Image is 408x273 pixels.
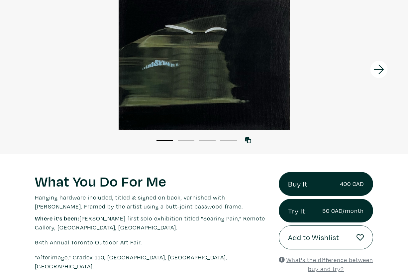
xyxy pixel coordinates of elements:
small: 50 CAD/month [322,206,364,215]
p: 64th Annual Toronto Outdoor Art Fair. [35,238,269,247]
span: Add to Wishlist [288,232,339,243]
button: 3 of 4 [199,140,216,141]
a: Buy It400 CAD [279,172,373,196]
a: Try It50 CAD/month [279,199,373,223]
p: Hanging hardware included, titled & signed on back, varnished with [PERSON_NAME]. Framed by the a... [35,193,269,211]
p: [PERSON_NAME] first solo exhibition titled "Searing Pain," Remote Gallery, [GEOGRAPHIC_DATA], [GE... [35,214,269,232]
span: Where it's been: [35,214,79,222]
u: What's the difference between buy and try? [286,256,373,273]
small: 400 CAD [340,179,364,188]
a: What's the difference between buy and try? [279,256,373,273]
button: 2 of 4 [178,140,194,141]
button: 4 of 4 [220,140,237,141]
h1: What You Do For Me [35,172,269,190]
p: "Afterimage," Gradex 110, [GEOGRAPHIC_DATA], [GEOGRAPHIC_DATA], [GEOGRAPHIC_DATA]. [35,253,269,271]
button: Add to Wishlist [279,225,373,249]
button: 1 of 4 [156,140,173,141]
